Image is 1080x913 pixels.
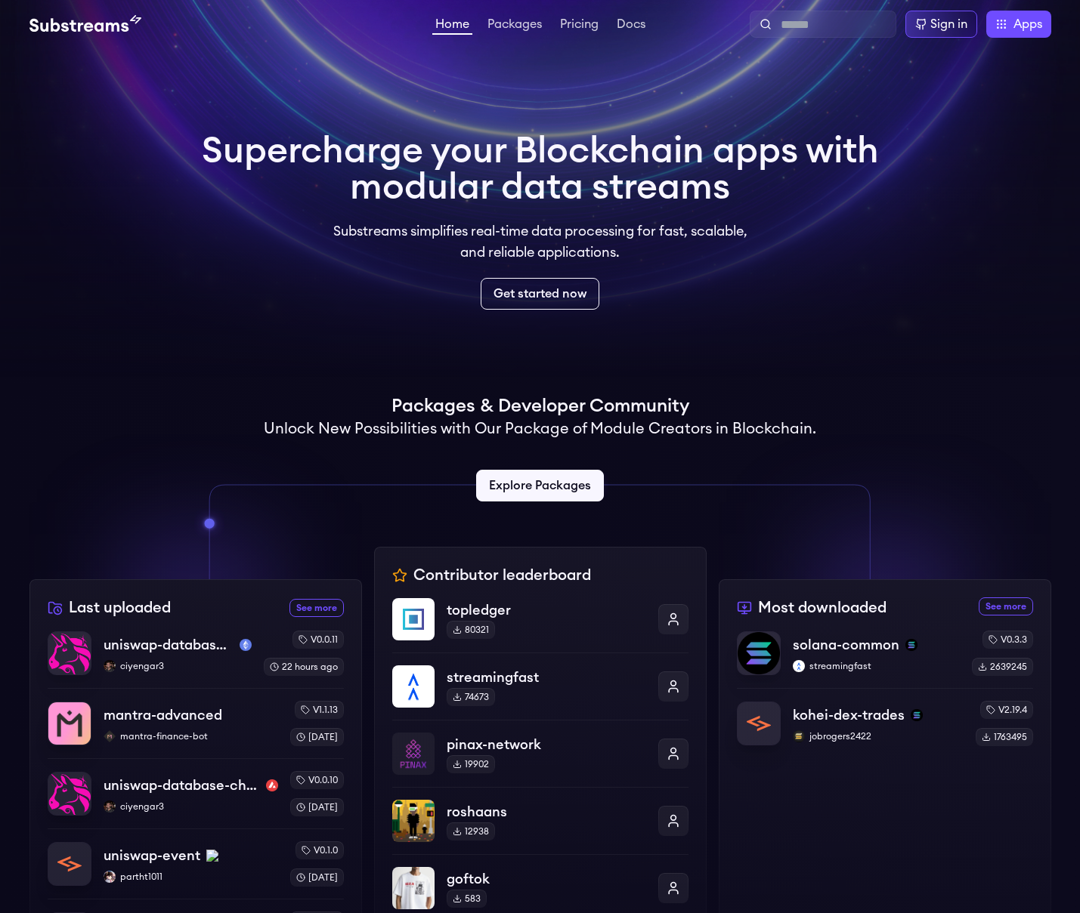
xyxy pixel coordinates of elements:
[737,688,1033,746] a: kohei-dex-tradeskohei-dex-tradessolanajobrogers2422jobrogers2422v2.19.41763495
[392,598,689,652] a: topledgertopledger80321
[905,639,918,651] img: solana
[289,599,344,617] a: See more recently uploaded packages
[930,15,967,33] div: Sign in
[447,688,495,706] div: 74673
[104,660,116,672] img: ciyengar3
[476,470,604,501] a: Explore Packages
[793,660,805,672] img: streamingfast
[1013,15,1042,33] span: Apps
[447,822,495,841] div: 12938
[447,667,646,688] p: streamingfast
[484,18,545,33] a: Packages
[104,730,116,742] img: mantra-finance-bot
[290,868,344,887] div: [DATE]
[48,758,344,828] a: uniswap-database-changes-avalancheuniswap-database-changes-avalancheavalancheciyengar3ciyengar3v0...
[266,779,278,791] img: avalanche
[48,632,91,674] img: uniswap-database-changes-sepolia
[104,705,222,726] p: mantra-advanced
[48,702,91,745] img: mantra-advanced
[793,730,805,742] img: jobrogers2422
[557,18,602,33] a: Pricing
[290,728,344,746] div: [DATE]
[614,18,648,33] a: Docs
[391,394,689,418] h1: Packages & Developer Community
[793,730,964,742] p: jobrogers2422
[104,871,116,883] img: partht1011
[104,845,200,866] p: uniswap-event
[911,709,923,721] img: solana
[292,631,344,649] div: v0.0.11
[392,665,435,708] img: streamingfast
[392,800,435,842] img: roshaans
[447,755,495,773] div: 19902
[240,639,252,651] img: sepolia
[738,632,780,674] img: solana-common
[48,828,344,899] a: uniswap-eventuniswap-eventbnbpartht1011partht1011v0.1.0[DATE]
[905,11,977,38] a: Sign in
[738,702,780,745] img: kohei-dex-trades
[976,728,1033,746] div: 1763495
[104,871,278,883] p: partht1011
[264,658,344,676] div: 22 hours ago
[290,771,344,789] div: v0.0.10
[104,800,116,813] img: ciyengar3
[264,418,816,440] h2: Unlock New Possibilities with Our Package of Module Creators in Blockchain.
[432,18,472,35] a: Home
[29,15,141,33] img: Substream's logo
[447,600,646,621] p: topledger
[48,843,91,885] img: uniswap-event
[447,868,646,890] p: goftok
[104,800,278,813] p: ciyengar3
[793,660,960,672] p: streamingfast
[104,730,278,742] p: mantra-finance-bot
[392,720,689,787] a: pinax-networkpinax-network19902
[296,841,344,859] div: v0.1.0
[323,221,758,263] p: Substreams simplifies real-time data processing for fast, scalable, and reliable applications.
[447,801,646,822] p: roshaans
[295,701,344,719] div: v1.1.13
[104,634,234,655] p: uniswap-database-changes-sepolia
[392,787,689,854] a: roshaansroshaans12938
[793,634,899,655] p: solana-common
[290,798,344,816] div: [DATE]
[48,631,344,688] a: uniswap-database-changes-sepoliauniswap-database-changes-sepoliasepoliaciyengar3ciyengar3v0.0.112...
[392,733,435,775] img: pinax-network
[206,850,218,862] img: bnb
[447,621,495,639] div: 80321
[447,734,646,755] p: pinax-network
[737,631,1033,688] a: solana-commonsolana-commonsolanastreamingfaststreamingfastv0.3.32639245
[980,701,1033,719] div: v2.19.4
[979,597,1033,615] a: See more most downloaded packages
[202,133,879,205] h1: Supercharge your Blockchain apps with modular data streams
[392,867,435,909] img: goftok
[104,775,260,796] p: uniswap-database-changes-avalanche
[48,773,91,815] img: uniswap-database-changes-avalanche
[972,658,1033,676] div: 2639245
[481,278,599,310] a: Get started now
[392,652,689,720] a: streamingfaststreamingfast74673
[392,598,435,640] img: topledger
[447,890,487,908] div: 583
[793,705,905,726] p: kohei-dex-trades
[48,688,344,758] a: mantra-advancedmantra-advancedmantra-finance-botmantra-finance-botv1.1.13[DATE]
[104,660,252,672] p: ciyengar3
[983,631,1033,649] div: v0.3.3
